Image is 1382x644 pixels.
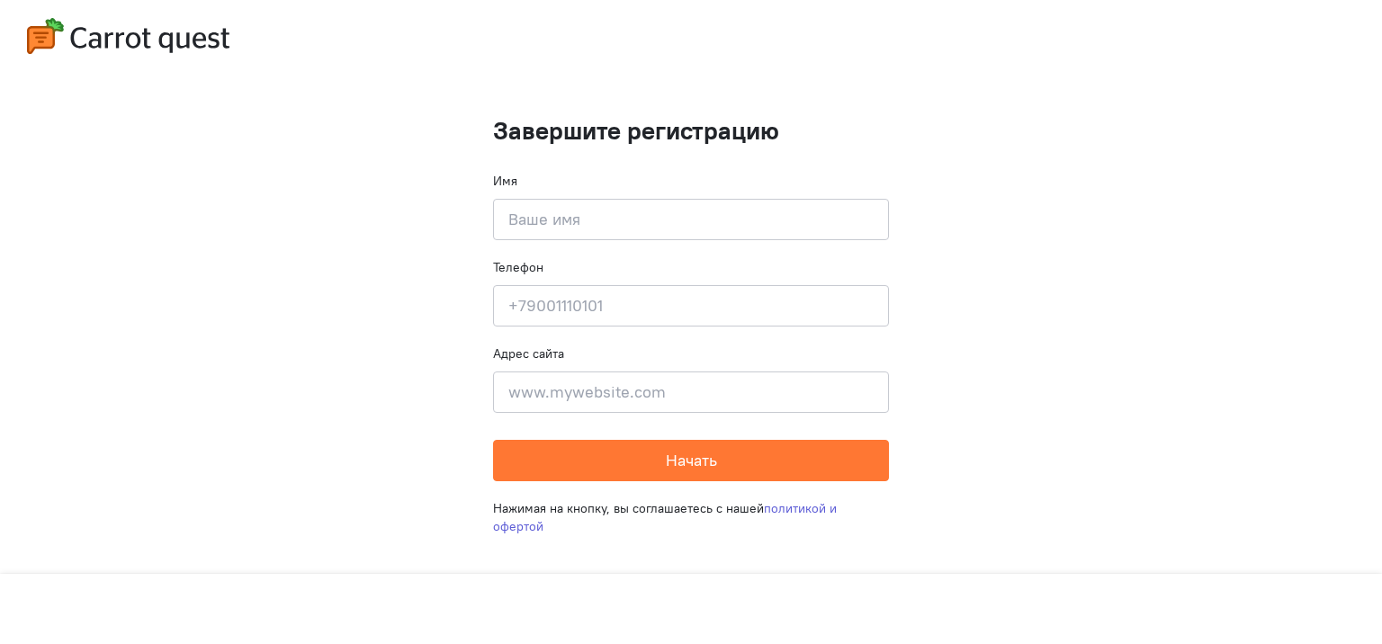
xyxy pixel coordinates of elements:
[493,500,837,534] a: политикой и офертой
[493,285,889,326] input: +79001110101
[493,440,889,481] button: Начать
[493,258,543,276] label: Телефон
[493,344,564,362] label: Адрес сайта
[493,199,889,240] input: Ваше имя
[27,18,229,54] img: carrot-quest-logo.svg
[493,117,889,145] h1: Завершите регистрацию
[493,481,889,553] div: Нажимая на кнопку, вы соглашаетесь с нашей
[493,172,517,190] label: Имя
[666,450,717,470] span: Начать
[493,371,889,413] input: www.mywebsite.com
